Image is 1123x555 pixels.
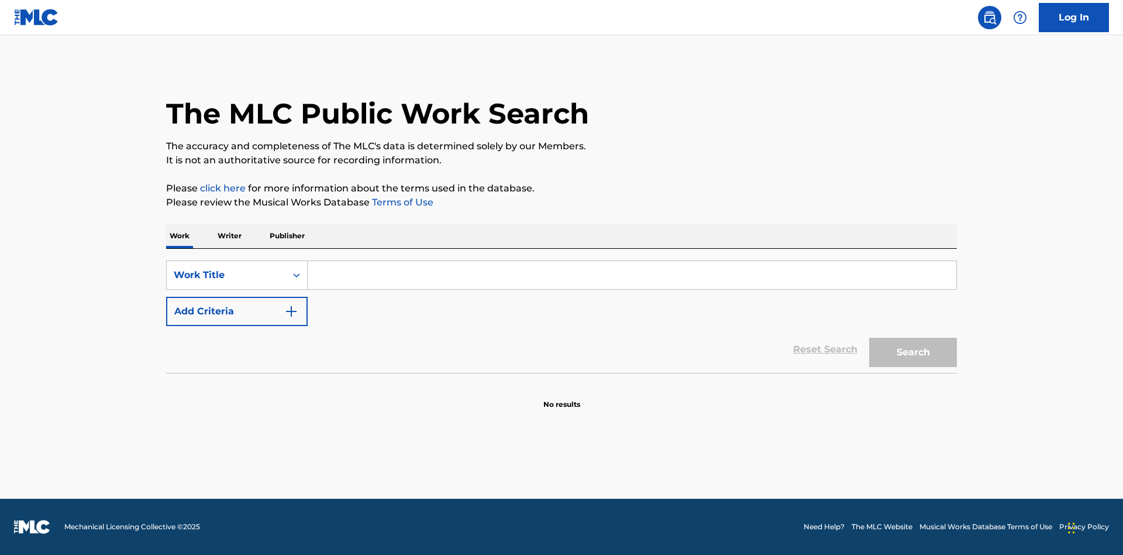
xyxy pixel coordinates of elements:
h1: The MLC Public Work Search [166,96,589,131]
div: Drag [1068,511,1075,546]
p: Please for more information about the terms used in the database. [166,181,957,196]
p: Please review the Musical Works Database [166,196,957,210]
iframe: Chat Widget [1065,499,1123,555]
img: MLC Logo [14,9,59,26]
form: Search Form [166,261,957,373]
a: The MLC Website [852,522,912,532]
p: Publisher [266,224,308,248]
p: Writer [214,224,245,248]
img: 9d2ae6d4665cec9f34b9.svg [284,304,298,318]
img: help [1013,11,1027,25]
p: It is not an authoritative source for recording information. [166,153,957,167]
a: Need Help? [804,522,845,532]
p: The accuracy and completeness of The MLC's data is determined solely by our Members. [166,139,957,153]
a: Public Search [978,6,1001,29]
a: Terms of Use [370,197,433,208]
span: Mechanical Licensing Collective © 2025 [64,522,200,532]
img: logo [14,520,50,534]
a: Musical Works Database Terms of Use [919,522,1052,532]
div: Help [1008,6,1032,29]
div: Work Title [174,268,279,282]
a: Privacy Policy [1059,522,1109,532]
p: Work [166,224,193,248]
p: No results [543,385,580,410]
img: search [983,11,997,25]
a: Log In [1039,3,1109,32]
button: Add Criteria [166,297,308,326]
a: click here [200,183,246,194]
